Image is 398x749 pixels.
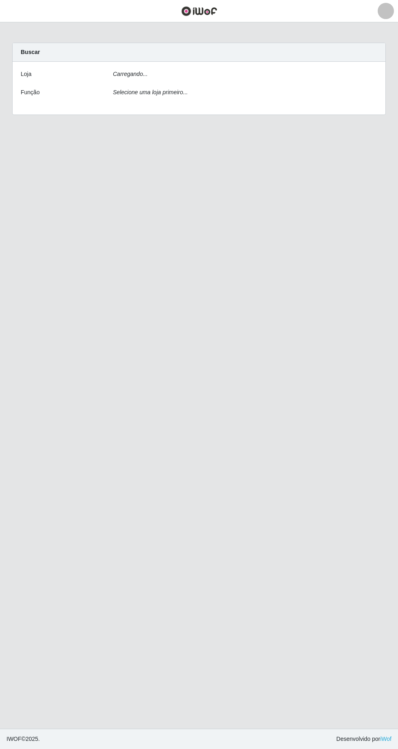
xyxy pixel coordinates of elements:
[21,49,40,55] strong: Buscar
[336,735,392,743] span: Desenvolvido por
[21,88,40,97] label: Função
[113,71,148,77] i: Carregando...
[113,89,188,95] i: Selecione uma loja primeiro...
[6,735,40,743] span: © 2025 .
[6,736,22,742] span: IWOF
[181,6,217,16] img: CoreUI Logo
[21,70,31,78] label: Loja
[380,736,392,742] a: iWof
